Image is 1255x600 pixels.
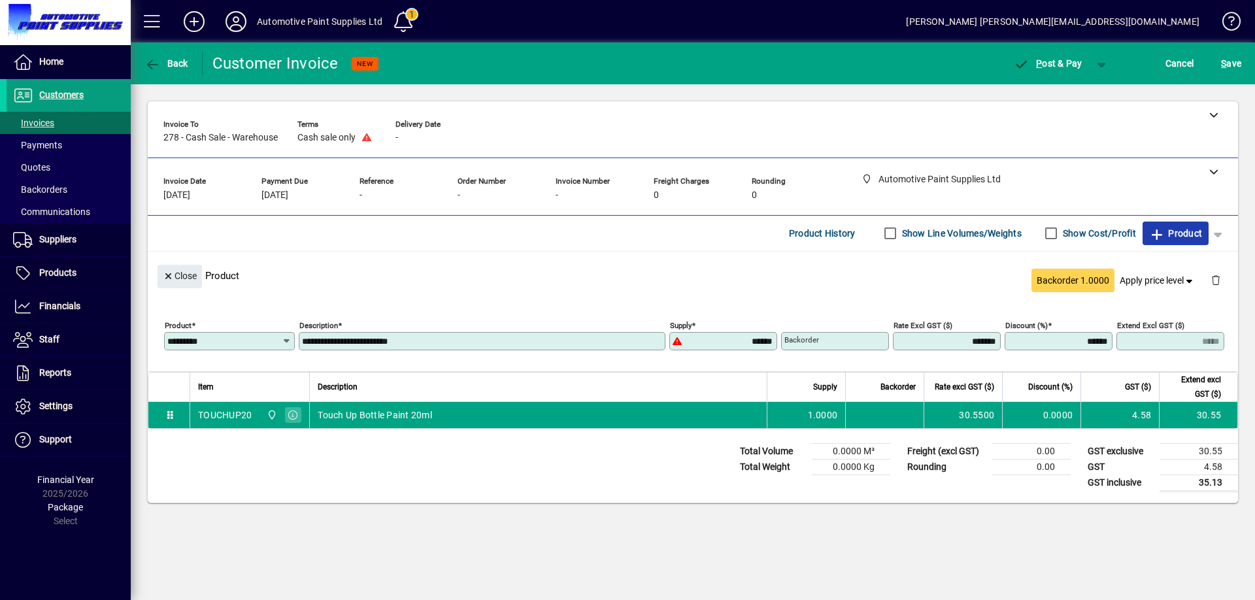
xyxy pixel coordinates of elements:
a: Reports [7,357,131,390]
button: Post & Pay [1007,52,1089,75]
button: Product History [784,222,861,245]
mat-label: Product [165,320,192,329]
span: 0 [654,190,659,201]
td: 0.0000 Kg [812,459,890,475]
mat-label: Backorder [784,335,819,344]
span: GST ($) [1125,380,1151,394]
span: Package [48,502,83,512]
span: - [556,190,558,201]
span: Support [39,434,72,444]
span: Home [39,56,63,67]
span: Product [1149,223,1202,244]
span: ost & Pay [1014,58,1082,69]
span: 0 [752,190,757,201]
a: Settings [7,390,131,423]
a: Knowledge Base [1213,3,1239,45]
td: 0.0000 M³ [812,443,890,459]
button: Apply price level [1114,269,1201,292]
div: 30.5500 [932,408,994,422]
span: Close [163,265,197,287]
span: Cash sale only [297,133,356,143]
a: Support [7,424,131,456]
span: Customers [39,90,84,100]
a: Payments [7,134,131,156]
span: Staff [39,334,59,344]
app-page-header-button: Delete [1200,274,1231,286]
span: Quotes [13,162,50,173]
div: Automotive Paint Supplies Ltd [257,11,382,32]
span: Communications [13,207,90,217]
span: Backorder 1.0000 [1037,274,1109,288]
a: Invoices [7,112,131,134]
span: - [360,190,362,201]
td: GST exclusive [1081,443,1160,459]
span: Touch Up Bottle Paint 20ml [318,408,432,422]
span: P [1036,58,1042,69]
td: 4.58 [1160,459,1238,475]
label: Show Cost/Profit [1060,227,1136,240]
app-page-header-button: Close [154,270,205,282]
span: [DATE] [261,190,288,201]
span: - [458,190,460,201]
a: Backorders [7,178,131,201]
span: Suppliers [39,234,76,244]
span: - [395,133,398,143]
span: Extend excl GST ($) [1167,373,1221,401]
button: Profile [215,10,257,33]
button: Back [141,52,192,75]
a: Home [7,46,131,78]
span: Invoices [13,118,54,128]
button: Close [158,265,202,288]
div: Customer Invoice [212,53,339,74]
span: Item [198,380,214,394]
a: Suppliers [7,224,131,256]
button: Cancel [1162,52,1197,75]
span: Supply [813,380,837,394]
span: Products [39,267,76,278]
span: 1.0000 [808,408,838,422]
span: NEW [357,59,373,68]
div: [PERSON_NAME] [PERSON_NAME][EMAIL_ADDRESS][DOMAIN_NAME] [906,11,1199,32]
a: Financials [7,290,131,323]
button: Add [173,10,215,33]
mat-label: Rate excl GST ($) [894,320,952,329]
mat-label: Extend excl GST ($) [1117,320,1184,329]
span: Financial Year [37,475,94,485]
td: 0.00 [992,459,1071,475]
label: Show Line Volumes/Weights [899,227,1022,240]
td: Total Volume [733,443,812,459]
td: Freight (excl GST) [901,443,992,459]
app-page-header-button: Back [131,52,203,75]
td: GST inclusive [1081,475,1160,491]
button: Save [1218,52,1245,75]
button: Backorder 1.0000 [1031,269,1114,292]
button: Product [1143,222,1209,245]
mat-label: Discount (%) [1005,320,1048,329]
span: [DATE] [163,190,190,201]
span: Rate excl GST ($) [935,380,994,394]
td: 30.55 [1160,443,1238,459]
td: Total Weight [733,459,812,475]
span: Description [318,380,358,394]
span: Back [144,58,188,69]
td: 35.13 [1160,475,1238,491]
span: S [1221,58,1226,69]
a: Quotes [7,156,131,178]
td: 0.0000 [1002,402,1080,428]
div: Product [148,252,1238,299]
td: GST [1081,459,1160,475]
a: Staff [7,324,131,356]
span: Backorders [13,184,67,195]
td: 0.00 [992,443,1071,459]
span: Discount (%) [1028,380,1073,394]
span: Apply price level [1120,274,1196,288]
span: Backorder [880,380,916,394]
span: Settings [39,401,73,411]
td: 30.55 [1159,402,1237,428]
span: Reports [39,367,71,378]
button: Delete [1200,265,1231,296]
span: Product History [789,223,856,244]
div: TOUCHUP20 [198,408,252,422]
td: Rounding [901,459,992,475]
a: Products [7,257,131,290]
